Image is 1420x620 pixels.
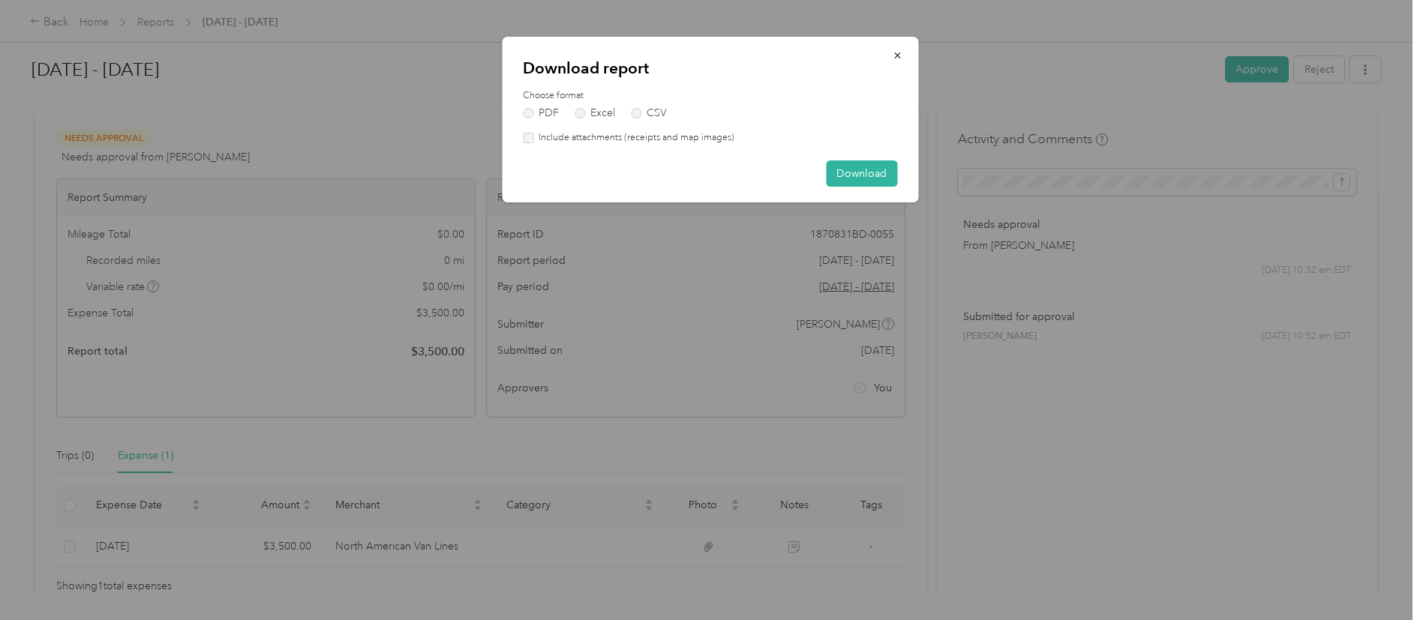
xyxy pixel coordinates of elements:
[523,58,897,79] p: Download report
[533,131,734,145] label: Include attachments (receipts and map images)
[523,108,559,118] label: PDF
[1336,536,1420,620] iframe: Everlance-gr Chat Button Frame
[523,89,897,103] label: Choose format
[575,108,615,118] label: Excel
[631,108,667,118] label: CSV
[826,160,897,187] button: Download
